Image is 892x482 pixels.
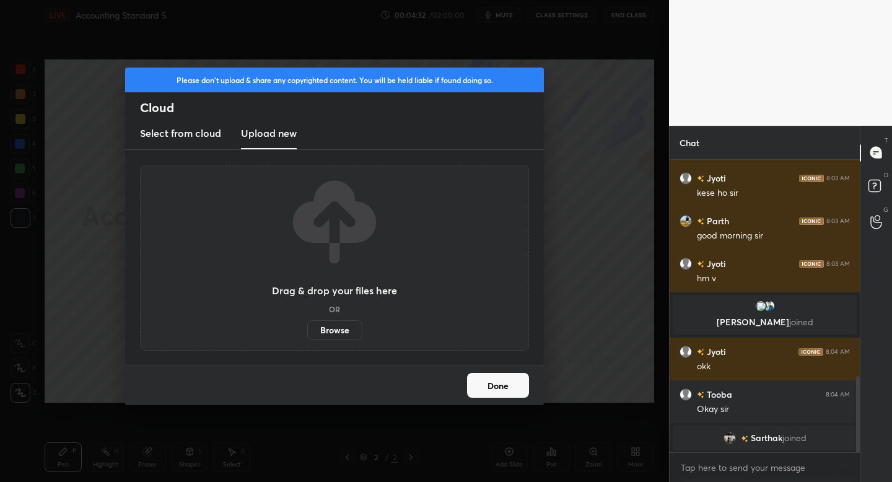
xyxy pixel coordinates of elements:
[697,403,850,416] div: Okay sir
[799,217,824,224] img: iconic-dark.1390631f.png
[697,261,704,268] img: no-rating-badge.077c3623.svg
[680,172,692,184] img: default.png
[751,433,782,443] span: Sarthak
[680,257,692,269] img: default.png
[826,348,850,355] div: 8:04 AM
[799,174,824,182] img: iconic-dark.1390631f.png
[680,345,692,357] img: default.png
[697,175,704,182] img: no-rating-badge.077c3623.svg
[697,273,850,285] div: hm v
[140,100,544,116] h2: Cloud
[754,300,767,312] img: 3
[670,126,709,159] p: Chat
[704,345,726,358] h6: Jyoti
[789,316,813,328] span: joined
[826,390,850,398] div: 8:04 AM
[704,214,729,227] h6: Parth
[697,218,704,225] img: no-rating-badge.077c3623.svg
[697,230,850,242] div: good morning sir
[704,172,726,185] h6: Jyoti
[697,349,704,356] img: no-rating-badge.077c3623.svg
[741,435,748,442] img: no-rating-badge.077c3623.svg
[798,348,823,355] img: iconic-dark.1390631f.png
[680,317,849,327] p: [PERSON_NAME]
[799,260,824,267] img: iconic-dark.1390631f.png
[680,388,692,400] img: default.png
[241,126,297,141] h3: Upload new
[467,373,529,398] button: Done
[272,286,397,296] h3: Drag & drop your files here
[826,217,850,224] div: 8:03 AM
[704,388,732,401] h6: Tooba
[763,300,776,312] img: 70852526d061452a9b63e61accacf475.jpg
[140,126,221,141] h3: Select from cloud
[704,257,726,270] h6: Jyoti
[125,68,544,92] div: Please don't upload & share any copyrighted content. You will be held liable if found doing so.
[680,214,692,227] img: 772c4eb73ed44d058fbe62b1d5d5cb87.jpg
[697,187,850,199] div: kese ho sir
[782,433,807,443] span: joined
[884,170,888,180] p: D
[697,361,850,373] div: okk
[883,205,888,214] p: G
[826,260,850,267] div: 8:03 AM
[826,174,850,182] div: 8:03 AM
[697,392,704,398] img: no-rating-badge.077c3623.svg
[670,160,860,453] div: grid
[329,305,340,313] h5: OR
[885,136,888,145] p: T
[724,432,736,444] img: 9af7570a1e0142c1b1b4d89784adeb2c.jpg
